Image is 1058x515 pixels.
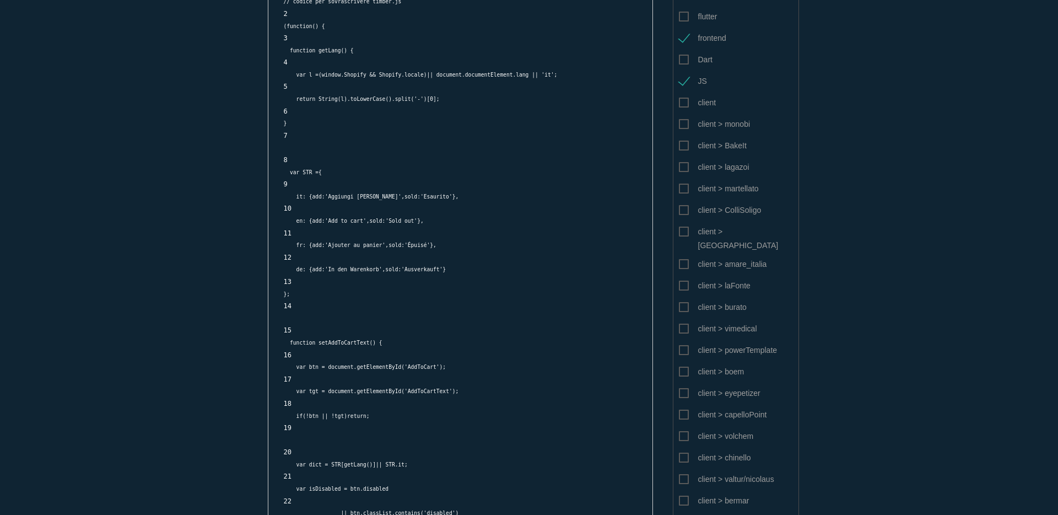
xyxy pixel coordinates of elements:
div: 4 [284,58,295,66]
span: getElementById [357,388,401,394]
span: client > martellato [679,182,759,196]
span: = [322,388,325,394]
span: ! [331,413,334,419]
span: client > capelloPoint [679,408,767,422]
span: STR [303,169,312,175]
div: 13 [284,278,295,286]
span: 'In den Warenkorb' [325,266,382,272]
span: ( ). (). ( )[ ]; [284,96,440,102]
span: en [296,218,303,224]
span: client > lagazoi [679,160,749,174]
span: 'Add to cart' [325,218,366,224]
span: } [284,120,287,126]
span: 0 [430,96,433,102]
span: Dart [679,53,712,67]
span: var [290,169,299,175]
div: 20 [284,448,295,456]
div: 16 [284,351,295,359]
span: toLowerCase [350,96,386,102]
span: btn [350,486,360,492]
span: tgt [309,388,319,394]
span: function [290,47,315,53]
span: if [296,413,303,419]
div: 6 [284,108,295,115]
span: add [312,266,322,272]
span: add [312,194,322,200]
span: sold [369,218,382,224]
span: flutter [679,10,717,24]
span: frontend [679,31,726,45]
span: || [376,462,382,468]
span: client > laFonte [679,279,751,293]
span: fr [296,242,303,248]
span: = [344,486,347,492]
div: 5 [284,83,295,90]
span: l [341,96,344,102]
span: client > ColliSoligo [679,203,762,217]
div: 22 [284,497,295,505]
span: || [532,72,538,78]
span: client > boem [679,365,744,379]
span: 'Sold out' [385,218,417,224]
span: client > [GEOGRAPHIC_DATA] [679,225,793,239]
div: 9 [284,180,295,188]
div: 11 [284,229,295,237]
span: document [436,72,462,78]
span: lang [516,72,528,78]
span: || [322,413,328,419]
span: . ( ); [284,364,446,370]
span: var [296,462,306,468]
span: [ ()] . ; [284,462,408,468]
div: 7 [284,132,295,140]
span: getElementById [357,364,401,370]
span: = [325,462,328,468]
span: window [322,72,341,78]
span: 'Aggiungi [PERSON_NAME]' [325,194,402,200]
span: client > volchem [679,430,754,443]
span: : { : , : } [284,266,446,272]
span: = [315,169,319,175]
span: () { [284,340,382,346]
span: STR [385,462,395,468]
span: ( () { [284,23,325,29]
span: 'AddToCartText' [404,388,452,394]
span: String [319,96,338,102]
span: btn [309,413,319,419]
span: () { [284,47,354,53]
div: 21 [284,473,295,480]
div: 12 [284,254,295,261]
span: : { : , : }, [284,218,424,224]
span: client > vimedical [679,322,757,336]
span: isDisabled [309,486,341,492]
span: ! [306,413,309,419]
span: disabled [363,486,388,492]
span: sold [388,242,401,248]
span: client > bermar [679,494,749,508]
span: 'Ajouter au panier' [325,242,386,248]
span: || [427,72,434,78]
span: client > amare_italia [679,257,767,271]
span: btn [309,364,319,370]
span: . ( ); [284,388,459,394]
span: 'Ausverkauft' [401,266,442,272]
span: ( . . ) . . ; [284,72,558,78]
span: client > monobi [679,117,751,131]
span: client > burato [679,301,747,314]
span: var [296,72,306,78]
span: client > chinello [679,451,751,465]
span: : { : , : }, [284,242,436,248]
span: client > valtur/nicolaus [679,473,774,486]
span: && [370,72,376,78]
span: setAddToCartText [319,340,369,346]
span: l [309,72,312,78]
span: ( ) ; [284,413,370,419]
span: 'Épuisé' [404,242,430,248]
span: JS [679,74,707,88]
span: var [296,486,306,492]
div: 2 [284,10,295,18]
span: STR [331,462,341,468]
span: document [328,364,353,370]
span: function [290,340,315,346]
span: 'AddToCart' [404,364,440,370]
span: = [315,72,319,78]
